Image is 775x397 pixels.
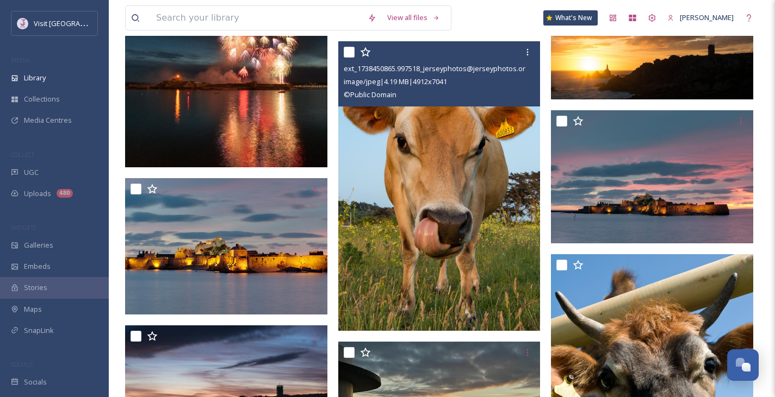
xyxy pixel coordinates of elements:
span: Socials [24,377,47,387]
span: Stories [24,282,47,293]
span: SnapLink [24,325,54,336]
span: Embeds [24,261,51,272]
span: image/jpeg | 4.19 MB | 4912 x 7041 [344,77,447,86]
a: View all files [382,7,445,28]
span: ext_1738450865.997518_jerseyphotos@jerseyphotos.org-A-Jersey-Cow-near-Les-Laveurs-Slip-St.-[GEOGR... [344,63,739,73]
input: Search your library [151,6,362,30]
span: Visit [GEOGRAPHIC_DATA] [34,18,118,28]
span: Maps [24,304,42,314]
img: ext_1738450932.429762_jerseyphotos@jerseyphotos.org-Elizabeth-Castle-at-sunset-St.-Helier-Marina-... [551,110,753,244]
span: Collections [24,94,60,104]
span: © Public Domain [344,90,396,99]
span: [PERSON_NAME] [680,12,734,22]
span: SOCIALS [11,360,33,368]
span: MEDIA [11,56,30,64]
button: Open Chat [727,349,759,381]
span: Media Centres [24,115,72,125]
span: UGC [24,167,39,178]
span: Uploads [24,188,51,199]
img: Events-Jersey-Logo.png [17,18,28,29]
img: ext_1738450865.997518_jerseyphotos@jerseyphotos.org-A-Jersey-Cow-near-Les-Laveurs-Slip-St.-Ouen's... [338,41,541,331]
span: Library [24,73,46,83]
a: What's New [543,10,598,26]
div: 480 [57,189,73,198]
span: Galleries [24,240,53,250]
span: WIDGETS [11,223,36,231]
a: [PERSON_NAME] [662,7,739,28]
span: COLLECT [11,150,34,159]
img: ext_1738450933.256277_jerseyphotos@jerseyphotos.org-Elizabeth-Castle-at-sunset-St.-Helier-Marina-... [125,178,330,314]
